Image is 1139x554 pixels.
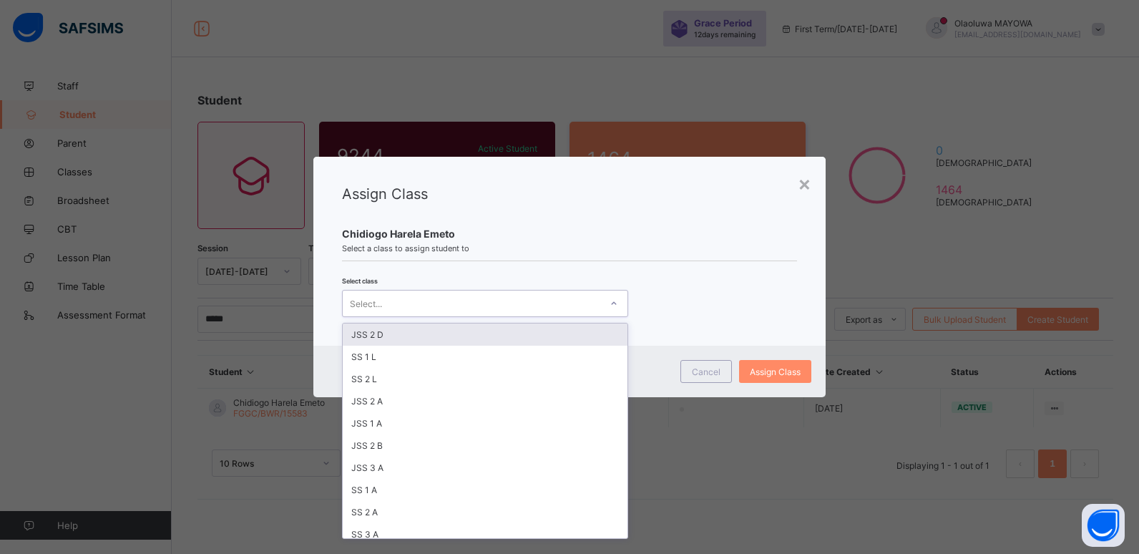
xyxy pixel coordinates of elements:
div: JSS 2 D [343,324,627,346]
span: Select a class to assign student to [342,243,797,253]
div: SS 2 L [343,368,627,390]
div: SS 3 A [343,523,627,545]
div: JSS 1 A [343,412,627,434]
div: JSS 3 A [343,457,627,479]
span: Assign Class [750,366,801,377]
div: SS 2 A [343,501,627,523]
div: JSS 2 B [343,434,627,457]
div: SS 1 A [343,479,627,501]
span: Select class [342,277,378,285]
div: × [798,171,811,195]
span: Chidiogo Harela Emeto [342,228,797,240]
span: Assign Class [342,185,428,203]
div: Select... [350,290,382,317]
div: SS 1 L [343,346,627,368]
button: Open asap [1082,504,1125,547]
span: Cancel [692,366,720,377]
div: JSS 2 A [343,390,627,412]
